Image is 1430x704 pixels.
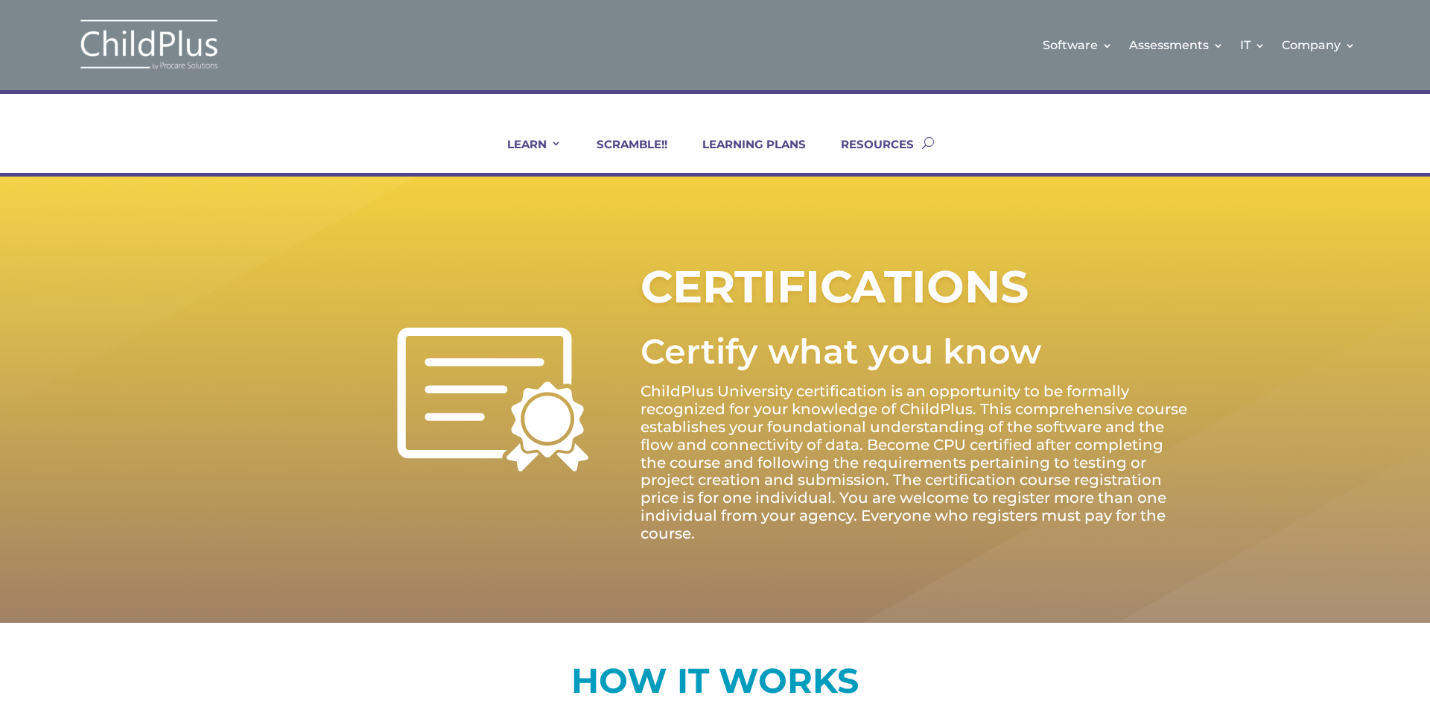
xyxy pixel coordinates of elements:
[489,137,562,173] a: LEARN
[641,319,1192,384] p: Certify what you know
[641,383,1192,542] p: ChildPlus University certification is an opportunity to be formally recognized for your knowledge...
[822,137,914,173] a: RESOURCES
[1043,15,1113,75] a: Software
[578,137,667,173] a: SCRAMBLE!!
[684,137,806,173] a: LEARNING PLANS
[1240,15,1265,75] a: IT
[1129,15,1224,75] a: Assessments
[1282,15,1356,75] a: Company
[641,258,1035,323] h1: CERTIFICATIONS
